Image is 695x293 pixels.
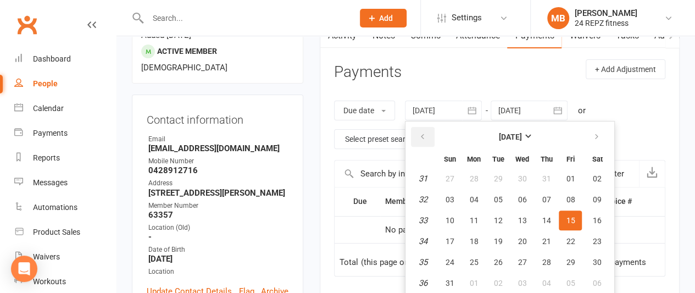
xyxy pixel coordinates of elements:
span: 13 [518,216,526,225]
span: 08 [566,195,575,204]
button: 24 [438,252,461,272]
span: [DEMOGRAPHIC_DATA] [141,63,227,73]
div: Dashboard [33,54,71,63]
button: 10 [438,211,461,230]
button: 25 [462,252,485,272]
span: 03 [518,279,526,288]
div: Messages [33,178,68,187]
a: Reports [14,146,116,170]
span: 30 [518,174,526,183]
strong: [DATE] [148,254,288,264]
button: 30 [510,169,533,189]
button: 08 [559,190,582,209]
span: 09 [593,195,602,204]
a: Calendar [14,96,116,121]
button: 30 [583,252,611,272]
span: 31 [445,279,454,288]
button: Due date [334,101,395,120]
span: Settings [452,5,482,30]
button: 02 [583,169,611,189]
small: Monday [467,155,481,163]
input: Search by invoice number [335,161,585,187]
button: 15 [559,211,582,230]
span: 17 [445,237,454,246]
div: Member Number [148,201,288,211]
strong: [EMAIL_ADDRESS][DOMAIN_NAME] [148,143,288,153]
button: 28 [535,252,558,272]
small: Wednesday [515,155,529,163]
button: 12 [486,211,509,230]
button: 22 [559,231,582,251]
button: 03 [438,190,461,209]
span: 10 [445,216,454,225]
em: 36 [419,278,427,288]
span: 18 [469,237,478,246]
div: Total (this page only): of [340,258,471,267]
button: 06 [510,190,533,209]
button: 16 [583,211,611,230]
em: 35 [419,257,427,267]
span: 04 [469,195,478,204]
button: 05 [486,190,509,209]
div: Waivers [33,252,60,261]
div: Calendar [33,104,64,113]
button: 07 [535,190,558,209]
a: Product Sales [14,220,116,245]
div: Payments [33,129,68,137]
input: Search... [144,10,346,26]
em: 33 [419,215,427,225]
strong: [DATE] [498,132,521,141]
span: 23 [593,237,602,246]
strong: - [148,232,288,242]
span: 01 [469,279,478,288]
a: Payments [14,121,116,146]
div: Open Intercom Messenger [11,256,37,282]
span: 05 [566,279,575,288]
span: 12 [493,216,502,225]
em: 34 [419,236,427,246]
span: 28 [542,258,551,267]
em: 31 [419,174,427,184]
a: Automations [14,195,116,220]
span: 30 [593,258,602,267]
button: 03 [510,273,533,293]
div: or [577,104,585,117]
span: 24 [445,258,454,267]
th: Membership [380,187,453,215]
div: Reports [33,153,60,162]
button: 29 [486,169,509,189]
span: 07 [542,195,551,204]
button: 02 [486,273,509,293]
span: 15 [566,216,575,225]
button: 04 [462,190,485,209]
button: 31 [438,273,461,293]
button: 23 [583,231,611,251]
strong: 0428912716 [148,165,288,175]
button: 17 [438,231,461,251]
h3: Contact information [147,109,288,126]
span: 03 [445,195,454,204]
button: 11 [462,211,485,230]
button: 29 [559,252,582,272]
div: Location [148,267,288,277]
div: Date of Birth [148,245,288,255]
span: 22 [566,237,575,246]
button: 19 [486,231,509,251]
span: 21 [542,237,551,246]
em: 32 [419,195,427,204]
button: + Add Adjustment [586,59,665,79]
span: 06 [518,195,526,204]
strong: [STREET_ADDRESS][PERSON_NAME] [148,188,288,198]
div: MB [547,7,569,29]
a: Messages [14,170,116,195]
td: No payments found. [380,216,504,244]
div: Workouts [33,277,66,286]
div: [PERSON_NAME] [575,8,637,18]
span: 29 [566,258,575,267]
button: 01 [462,273,485,293]
span: 05 [493,195,502,204]
h3: Payments [334,64,401,81]
div: Mobile Number [148,156,288,167]
span: 31 [542,174,551,183]
button: 20 [510,231,533,251]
